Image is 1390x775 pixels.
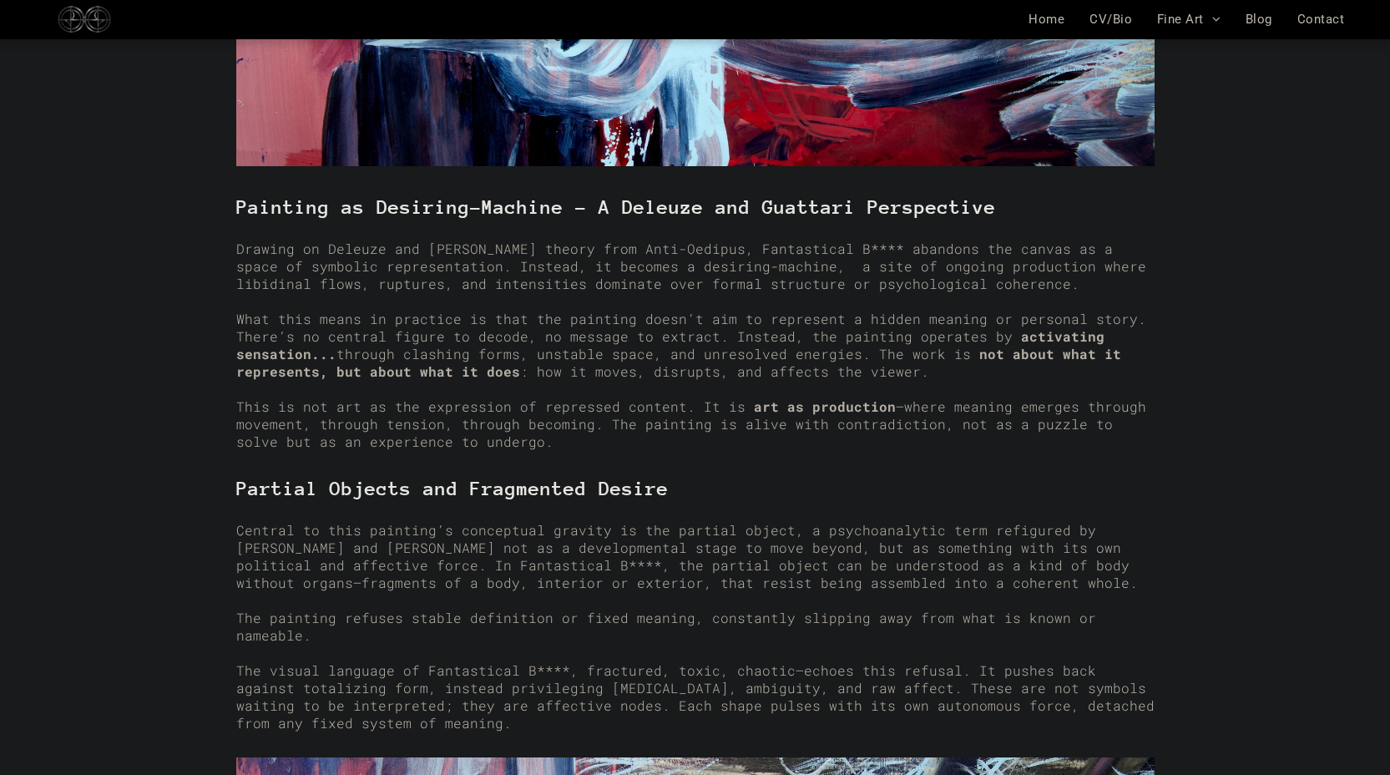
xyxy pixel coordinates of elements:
span: : how it moves, disrupts, and affects the viewer. [520,362,929,380]
strong: libidinal flows, ruptures, and intensities [236,275,587,292]
strong: art as production [754,398,896,415]
strong: desiring-machine, [704,257,846,275]
a: Blog [1233,12,1285,27]
span: The visual language of Fantastical B****, fractured, toxic, chaotic—echoes this refusal. It pushe... [236,661,1155,732]
span: dominate over formal structure or psychological coherence. [595,275,1079,292]
a: CV/Bio [1077,12,1145,27]
strong: Painting as Desiring-Machine – A Deleuze and Guattari Perspective [236,196,996,218]
span: through clashing forms, unstable space, and unresolved energies. The work is [336,345,971,362]
a: Contact [1285,12,1357,27]
a: Home [1016,12,1077,27]
a: Fine Art [1145,12,1233,27]
span: a site of ongoing production where [862,257,1146,275]
span: Central to this painting’s conceptual gravity is the partial object, a psychoanalytic term refigu... [236,521,1138,591]
span: This is not art as the expression of repressed content. It is [236,398,746,415]
strong: activating sensation... [236,327,1104,362]
span: —where meaning emerges through movement, through tension, through becoming. The painting is alive... [236,398,1146,450]
strong: not about what it represents, but about what it does [236,345,1121,380]
strong: Partial Objects and Fragmented Desire [236,478,669,499]
span: Drawing on Deleuze and [PERSON_NAME] theory from Anti-Oedipus, Fantastical B**** abandons the can... [236,240,1113,275]
span: The painting refuses stable definition or fixed meaning, constantly slipping away from what is kn... [236,609,1096,644]
span: What this means in practice is that the painting doesn’t aim to represent a hidden meaning or per... [236,310,1146,345]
